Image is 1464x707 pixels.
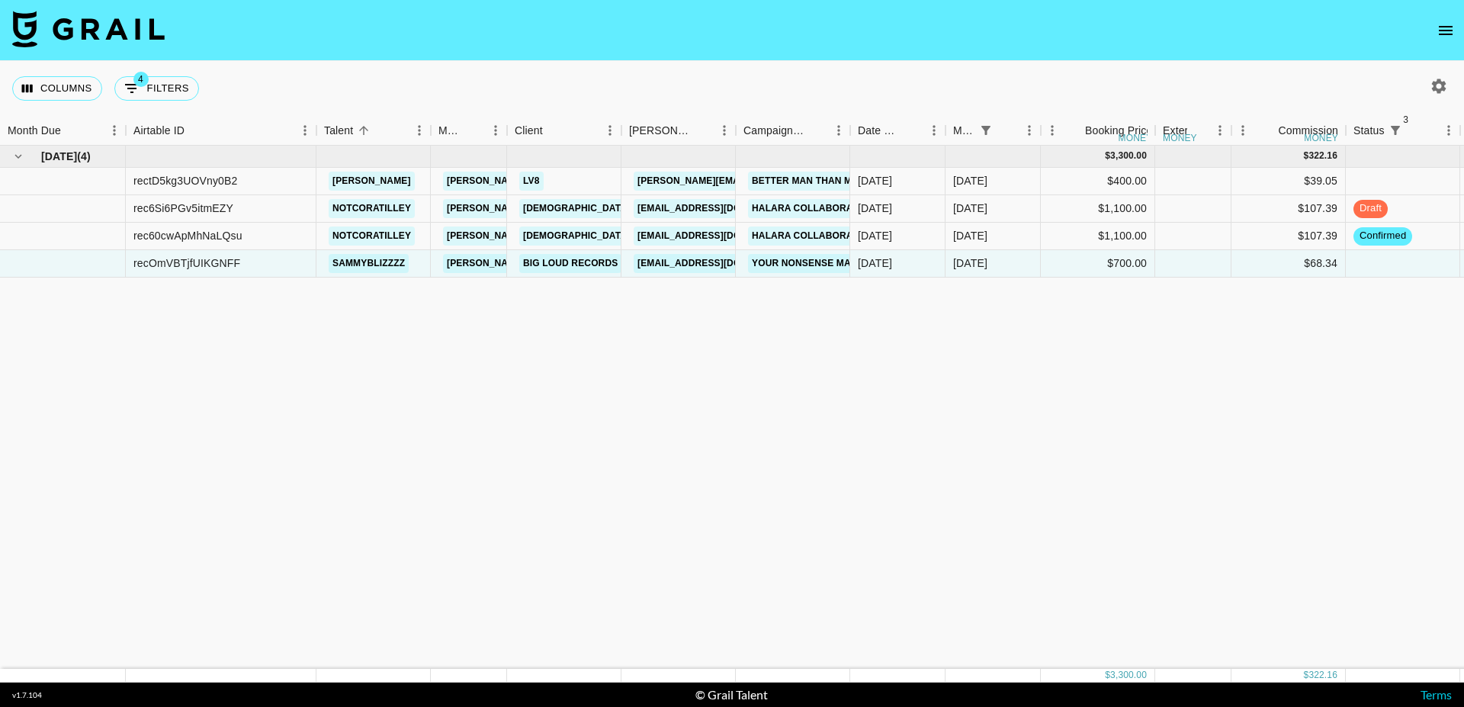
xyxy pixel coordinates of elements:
button: Sort [692,120,713,141]
div: Oct '25 [953,255,987,271]
div: rec60cwApMhNaLQsu [133,228,242,243]
div: Campaign (Type) [736,116,850,146]
a: [PERSON_NAME][EMAIL_ADDRESS][DOMAIN_NAME] [443,172,692,191]
div: Date Created [858,116,901,146]
button: Menu [827,119,850,142]
div: [PERSON_NAME] [629,116,692,146]
div: 322.16 [1308,149,1337,162]
div: Month Due [8,116,61,146]
div: Manager [438,116,463,146]
div: Oct '25 [953,201,987,216]
div: rec6Si6PGv5itmEZY [133,201,233,216]
button: Menu [408,119,431,142]
div: $700.00 [1041,250,1155,278]
div: money [1163,133,1197,143]
button: Menu [484,119,507,142]
div: 7/31/2025 [858,201,892,216]
a: Better Man Than Me Marshmello & [PERSON_NAME] [PERSON_NAME] [748,172,1103,191]
div: $107.39 [1231,195,1346,223]
div: © Grail Talent [695,687,768,702]
div: Oct '25 [953,173,987,188]
div: money [1119,133,1153,143]
div: Oct '25 [953,228,987,243]
div: Talent [316,116,431,146]
button: Menu [1231,119,1254,142]
div: 7/31/2025 [858,228,892,243]
span: confirmed [1353,229,1412,243]
button: Sort [997,120,1018,141]
button: Menu [599,119,621,142]
div: Booking Price [1085,116,1152,146]
div: $ [1105,669,1110,682]
button: Sort [1064,120,1085,141]
button: Sort [806,120,827,141]
a: [EMAIL_ADDRESS][DOMAIN_NAME] [634,199,804,218]
button: Sort [185,120,206,141]
button: Menu [294,119,316,142]
span: [DATE] [41,149,77,164]
button: Sort [61,120,82,141]
a: [DEMOGRAPHIC_DATA] [519,227,634,246]
a: Halara collaboration [748,199,878,218]
img: Grail Talent [12,11,165,47]
div: 3,300.00 [1110,669,1147,682]
button: Menu [103,119,126,142]
div: 10/2/2025 [858,255,892,271]
button: Show filters [975,120,997,141]
div: $ [1304,149,1309,162]
button: hide children [8,146,29,167]
a: notcoratilley [329,199,415,218]
div: v 1.7.104 [12,690,42,700]
span: 4 [133,72,149,87]
div: $107.39 [1231,223,1346,250]
a: sammyblizzzz [329,254,409,273]
a: [EMAIL_ADDRESS][DOMAIN_NAME] [634,254,804,273]
div: rectD5kg3UOVny0B2 [133,173,237,188]
button: Sort [901,120,923,141]
div: 10/1/2025 [858,173,892,188]
div: $400.00 [1041,168,1155,195]
a: [PERSON_NAME][EMAIL_ADDRESS][DOMAIN_NAME] [443,199,692,218]
button: Sort [1187,120,1209,141]
a: Big Loud Records [519,254,621,273]
div: Client [515,116,543,146]
a: Halara collaboration [748,227,878,246]
div: $ [1105,149,1110,162]
a: [PERSON_NAME][EMAIL_ADDRESS][DOMAIN_NAME] [443,227,692,246]
div: Date Created [850,116,945,146]
a: [EMAIL_ADDRESS][DOMAIN_NAME] [634,227,804,246]
div: Campaign (Type) [743,116,806,146]
div: Booker [621,116,736,146]
button: Sort [1406,120,1427,141]
button: Menu [1041,119,1064,142]
a: Terms [1421,687,1452,702]
div: Status [1346,116,1460,146]
div: $1,100.00 [1041,195,1155,223]
div: Airtable ID [126,116,316,146]
div: Status [1353,116,1385,146]
button: Sort [543,120,564,141]
div: 322.16 [1308,669,1337,682]
a: [DEMOGRAPHIC_DATA] [519,199,634,218]
a: LV8 [519,172,544,191]
button: Select columns [12,76,102,101]
div: Talent [324,116,353,146]
a: [PERSON_NAME][EMAIL_ADDRESS][DOMAIN_NAME] [443,254,692,273]
button: Menu [1437,119,1460,142]
button: Menu [1209,119,1231,142]
a: Your Nonsense Makes Sense - The 502s [748,254,959,273]
div: $39.05 [1231,168,1346,195]
div: Month Due [953,116,975,146]
span: draft [1353,201,1388,216]
div: 3 active filters [1385,120,1406,141]
button: Sort [353,120,374,141]
button: Sort [463,120,484,141]
div: 1 active filter [975,120,997,141]
div: $1,100.00 [1041,223,1155,250]
button: Menu [713,119,736,142]
button: Sort [1257,120,1278,141]
div: Airtable ID [133,116,185,146]
button: Menu [1018,119,1041,142]
div: Client [507,116,621,146]
div: $ [1304,669,1309,682]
